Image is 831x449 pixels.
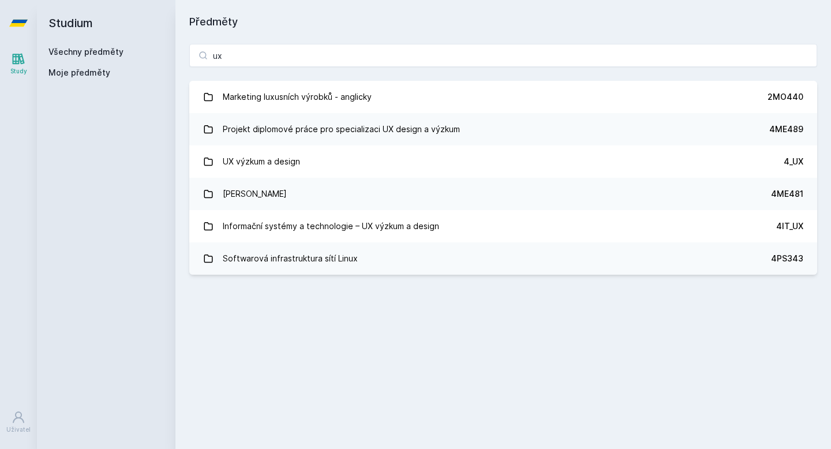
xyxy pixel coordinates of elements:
[48,67,110,78] span: Moje předměty
[189,113,817,145] a: Projekt diplomové práce pro specializaci UX design a výzkum 4ME489
[223,118,460,141] div: Projekt diplomové práce pro specializaci UX design a výzkum
[771,253,803,264] div: 4PS343
[771,188,803,200] div: 4ME481
[6,425,31,434] div: Uživatel
[223,247,358,270] div: Softwarová infrastruktura sítí Linux
[189,81,817,113] a: Marketing luxusních výrobků - anglicky 2MO440
[223,182,287,205] div: [PERSON_NAME]
[784,156,803,167] div: 4_UX
[776,220,803,232] div: 4IT_UX
[48,47,123,57] a: Všechny předměty
[769,124,803,135] div: 4ME489
[189,145,817,178] a: UX výzkum a design 4_UX
[223,85,372,108] div: Marketing luxusních výrobků - anglicky
[189,242,817,275] a: Softwarová infrastruktura sítí Linux 4PS343
[223,215,439,238] div: Informační systémy a technologie – UX výzkum a design
[189,14,817,30] h1: Předměty
[2,46,35,81] a: Study
[189,210,817,242] a: Informační systémy a technologie – UX výzkum a design 4IT_UX
[189,178,817,210] a: [PERSON_NAME] 4ME481
[223,150,300,173] div: UX výzkum a design
[2,405,35,440] a: Uživatel
[768,91,803,103] div: 2MO440
[189,44,817,67] input: Název nebo ident předmětu…
[10,67,27,76] div: Study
